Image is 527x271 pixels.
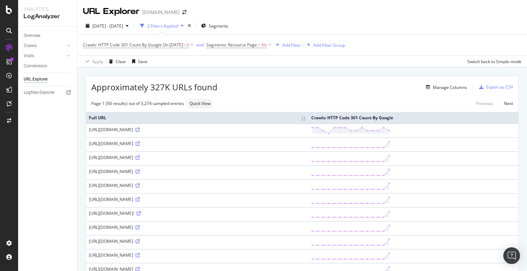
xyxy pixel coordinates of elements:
div: Analytics [24,6,71,13]
button: Add Filter Group [304,41,345,49]
button: Add Filter [273,41,301,49]
div: URL Explorer [83,6,139,17]
div: LogAnalyzer [24,13,71,21]
div: Add Filter Group [313,42,345,48]
div: [URL][DOMAIN_NAME] [89,182,306,188]
a: Overview [24,32,72,39]
span: Approximately 327K URLs found [91,81,217,93]
button: Export as CSV [476,82,513,93]
div: Save [138,59,147,65]
th: Full URL: activate to sort column ascending [86,112,308,123]
span: Quick View [190,101,211,106]
div: Visits [24,52,34,60]
div: [URL][DOMAIN_NAME] [89,155,306,160]
span: [DATE] - [DATE] [92,23,123,29]
div: [URL][DOMAIN_NAME] [89,238,306,244]
div: [URL][DOMAIN_NAME] [89,196,306,202]
span: On [DATE] [163,42,183,48]
a: Logfiles Explorer [24,89,72,96]
a: Next [498,98,513,108]
button: Save [129,56,147,67]
div: and [196,42,204,48]
button: Apply [83,56,103,67]
div: Crawls [24,42,37,50]
a: URL Explorer [24,76,72,83]
div: [URL][DOMAIN_NAME] [89,141,306,146]
div: [URL][DOMAIN_NAME]! [89,210,306,216]
a: Visits [24,52,65,60]
button: Clear [106,56,126,67]
div: [URL][DOMAIN_NAME] [89,224,306,230]
button: Switch back to Simple mode [465,56,521,67]
a: Conversions [24,62,72,70]
div: [URL][DOMAIN_NAME] [89,168,306,174]
div: Logfiles Explorer [24,89,55,96]
div: [URL][DOMAIN_NAME] [89,127,306,133]
span: Crawls: HTTP Code 301 Count By Google [83,42,162,48]
div: [URL][DOMAIN_NAME] [89,252,306,258]
a: Crawls [24,42,65,50]
span: 0 [186,40,189,50]
div: Switch back to Simple mode [467,59,521,65]
div: Overview [24,32,40,39]
div: times [186,22,192,29]
button: Segments [198,20,231,31]
div: Open Intercom Messenger [503,247,520,264]
div: neutral label [187,99,213,108]
div: Conversions [24,62,47,70]
div: URL Explorer [24,76,48,83]
span: = [258,42,260,48]
button: [DATE] - [DATE] [83,20,131,31]
div: Manage Columns [433,84,467,90]
div: Apply [92,59,103,65]
div: Export as CSV [486,84,513,90]
span: Segments [209,23,228,29]
span: No [261,40,267,50]
div: Add Filter [282,42,301,48]
div: arrow-right-arrow-left [182,10,186,15]
button: 2 Filters Applied [137,20,186,31]
div: Page 1 (50 results) out of 3,274 sampled entries [91,100,184,106]
button: and [196,42,204,48]
div: [DOMAIN_NAME] [142,9,180,16]
th: Crawls: HTTP Code 301 Count By Google [308,112,518,123]
span: > [183,42,185,48]
div: Clear [116,59,126,65]
div: 2 Filters Applied [147,23,178,29]
button: Manage Columns [423,83,467,91]
span: Segments: Resource Page [206,42,257,48]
